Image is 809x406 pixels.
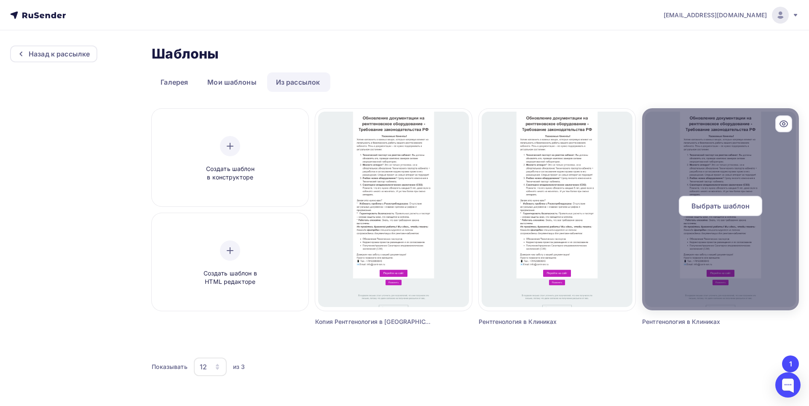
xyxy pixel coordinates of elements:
[193,357,227,377] button: 12
[267,72,329,92] a: Из рассылок
[315,318,433,326] div: Копия Рентгенология в [GEOGRAPHIC_DATA]
[479,318,596,326] div: Рентгенология в Клиниках
[152,363,187,371] div: Показывать
[781,355,799,372] ul: Pagination
[190,165,270,182] span: Создать шаблон в конструкторе
[200,362,207,372] div: 12
[29,49,90,59] div: Назад к рассылке
[190,269,270,286] span: Создать шаблон в HTML редакторе
[152,72,197,92] a: Галерея
[642,318,760,326] div: Рентгенология в Клиниках
[233,363,245,371] div: из 3
[198,72,265,92] a: Мои шаблоны
[664,7,799,24] a: [EMAIL_ADDRESS][DOMAIN_NAME]
[782,355,799,372] button: Go to page 1
[152,45,219,62] h2: Шаблоны
[691,201,750,211] span: Выбрать шаблон
[664,11,767,19] span: [EMAIL_ADDRESS][DOMAIN_NAME]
